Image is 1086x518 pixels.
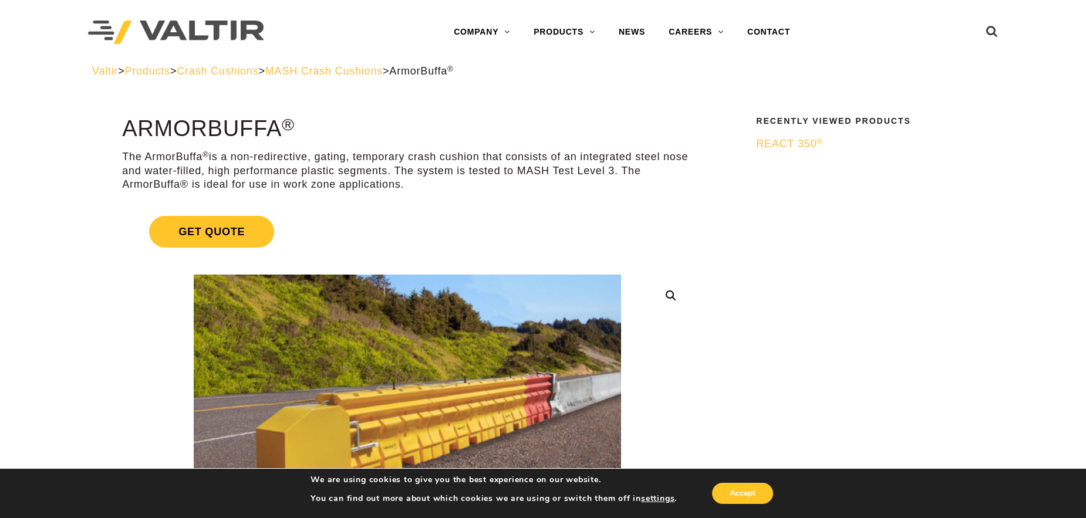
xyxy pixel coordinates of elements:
[447,65,454,73] sup: ®
[712,483,773,504] button: Accept
[756,117,987,126] h2: Recently Viewed Products
[265,65,383,77] a: MASH Crash Cushions
[124,65,170,77] a: Products
[756,138,823,150] span: REACT 350
[311,475,677,485] p: We are using cookies to give you the best experience on our website.
[177,65,258,77] a: Crash Cushions
[657,21,736,44] a: CAREERS
[607,21,657,44] a: NEWS
[92,65,118,77] a: Valtir
[442,21,522,44] a: COMPANY
[522,21,607,44] a: PRODUCTS
[149,216,274,248] span: Get Quote
[203,150,209,159] sup: ®
[311,493,677,504] p: You can find out more about which cookies we are using or switch them off in .
[736,21,802,44] a: CONTACT
[92,65,994,78] div: > > > >
[88,21,264,45] img: Valtir
[282,115,295,134] sup: ®
[122,117,692,141] h1: ArmorBuffa
[817,137,823,146] sup: ®
[389,65,453,77] span: ArmorBuffa
[122,202,692,262] a: Get Quote
[756,137,987,151] a: REACT 350®
[641,493,674,504] button: settings
[122,150,692,191] p: The ArmorBuffa is a non-redirective, gating, temporary crash cushion that consists of an integrat...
